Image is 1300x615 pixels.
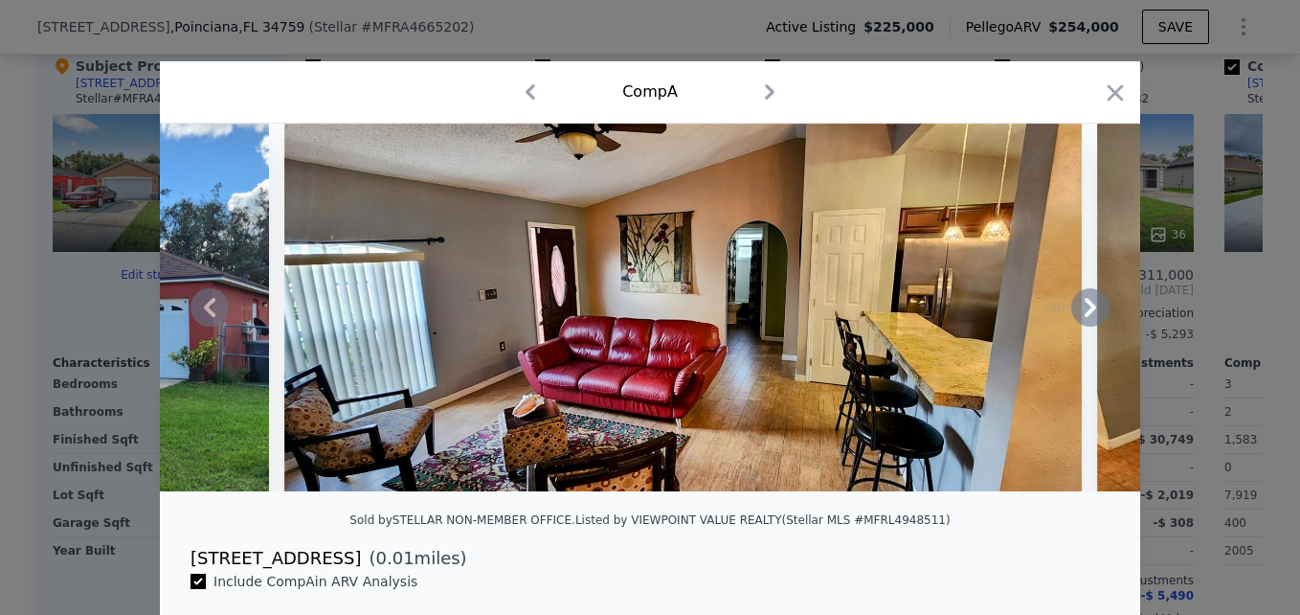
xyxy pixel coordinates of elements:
div: Comp A [622,80,678,103]
div: Listed by VIEWPOINT VALUE REALTY (Stellar MLS #MFRL4948511) [575,513,951,527]
span: ( miles) [361,545,466,572]
div: Sold by STELLAR NON-MEMBER OFFICE . [349,513,575,527]
span: Include Comp A in ARV Analysis [206,574,425,589]
span: 0.01 [376,548,415,568]
img: Property Img [284,124,1082,491]
div: [STREET_ADDRESS] [191,545,361,572]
